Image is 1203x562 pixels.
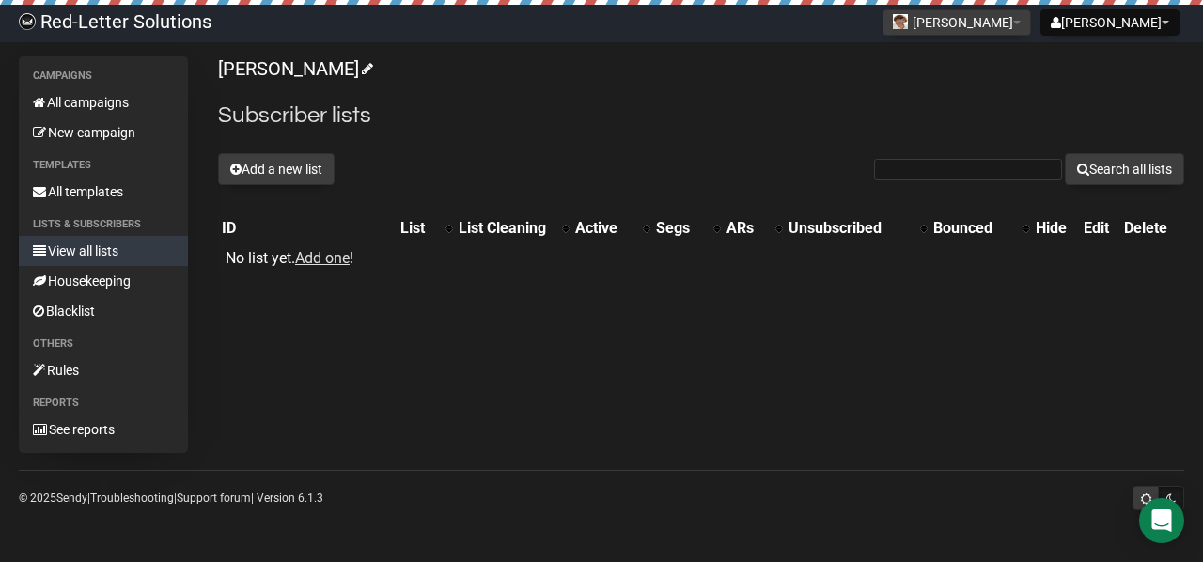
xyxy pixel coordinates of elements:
[19,392,188,414] li: Reports
[218,215,397,242] th: ID: No sort applied, sorting is disabled
[19,296,188,326] a: Blacklist
[1120,215,1184,242] th: Delete: No sort applied, sorting is disabled
[19,87,188,117] a: All campaigns
[218,153,335,185] button: Add a new list
[90,492,174,505] a: Troubleshooting
[1036,219,1076,238] div: Hide
[1065,153,1184,185] button: Search all lists
[930,215,1032,242] th: Bounced: No sort applied, activate to apply an ascending sort
[1040,9,1180,36] button: [PERSON_NAME]
[883,9,1031,36] button: [PERSON_NAME]
[19,65,188,87] li: Campaigns
[571,215,652,242] th: Active: No sort applied, activate to apply an ascending sort
[19,355,188,385] a: Rules
[19,13,36,30] img: 983279c4004ba0864fc8a668c650e103
[19,266,188,296] a: Housekeeping
[19,154,188,177] li: Templates
[723,215,785,242] th: ARs: No sort applied, activate to apply an ascending sort
[652,215,723,242] th: Segs: No sort applied, activate to apply an ascending sort
[789,219,911,238] div: Unsubscribed
[1032,215,1080,242] th: Hide: No sort applied, sorting is disabled
[19,117,188,148] a: New campaign
[222,219,393,238] div: ID
[397,215,455,242] th: List: No sort applied, activate to apply an ascending sort
[218,242,397,275] td: No list yet. !
[726,219,766,238] div: ARs
[19,333,188,355] li: Others
[459,219,553,238] div: List Cleaning
[218,57,370,80] a: [PERSON_NAME]
[1084,219,1117,238] div: Edit
[19,414,188,445] a: See reports
[455,215,571,242] th: List Cleaning: No sort applied, activate to apply an ascending sort
[218,99,1184,133] h2: Subscriber lists
[19,488,323,508] p: © 2025 | | | Version 6.1.3
[56,492,87,505] a: Sendy
[295,249,350,267] a: Add one
[1139,498,1184,543] div: Open Intercom Messenger
[19,236,188,266] a: View all lists
[575,219,633,238] div: Active
[785,215,930,242] th: Unsubscribed: No sort applied, activate to apply an ascending sort
[19,213,188,236] li: Lists & subscribers
[400,219,436,238] div: List
[893,14,908,29] img: 129.png
[933,219,1013,238] div: Bounced
[656,219,704,238] div: Segs
[1124,219,1180,238] div: Delete
[177,492,251,505] a: Support forum
[1080,215,1121,242] th: Edit: No sort applied, sorting is disabled
[19,177,188,207] a: All templates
